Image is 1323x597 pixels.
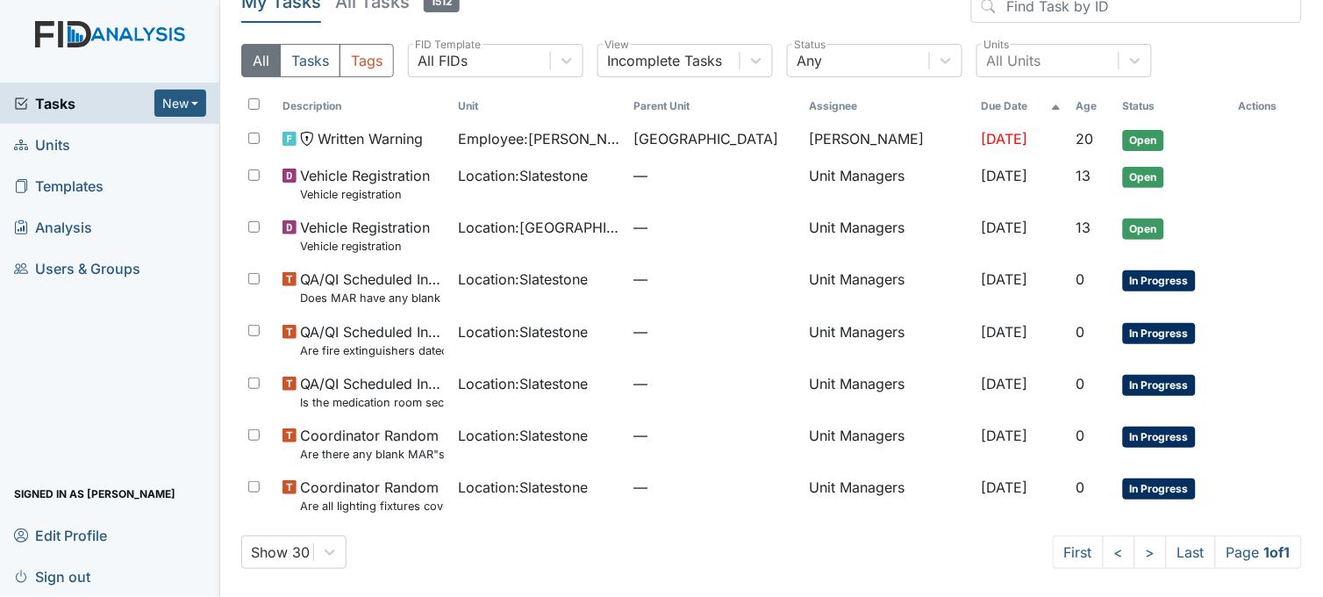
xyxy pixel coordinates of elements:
[340,44,394,77] button: Tags
[1123,219,1164,240] span: Open
[1123,478,1196,500] span: In Progress
[458,269,588,290] span: Location : Slatestone
[318,128,423,149] span: Written Warning
[1053,536,1104,569] a: First
[1123,427,1196,448] span: In Progress
[458,217,619,238] span: Location : [GEOGRAPHIC_DATA]
[981,130,1027,147] span: [DATE]
[241,44,281,77] button: All
[458,165,588,186] span: Location : Slatestone
[1215,536,1302,569] span: Page
[981,478,1027,496] span: [DATE]
[300,446,444,463] small: Are there any blank MAR"s
[633,269,795,290] span: —
[1076,478,1084,496] span: 0
[248,98,260,110] input: Toggle All Rows Selected
[300,425,444,463] span: Coordinator Random Are there any blank MAR"s
[802,418,974,470] td: Unit Managers
[300,217,430,255] span: Vehicle Registration Vehicle registration
[300,373,444,411] span: QA/QI Scheduled Inspection Is the medication room secure?
[458,321,588,342] span: Location : Slatestone
[981,427,1027,444] span: [DATE]
[981,167,1027,184] span: [DATE]
[802,470,974,521] td: Unit Managers
[1076,167,1091,184] span: 13
[802,158,974,210] td: Unit Managers
[241,44,394,77] div: Type filter
[802,121,974,158] td: [PERSON_NAME]
[300,269,444,306] span: QA/QI Scheduled Inspection Does MAR have any blank days that should have been initialed?
[1264,543,1291,561] strong: 1 of 1
[802,366,974,418] td: Unit Managers
[1076,375,1084,392] span: 0
[1116,91,1232,121] th: Toggle SortBy
[797,50,822,71] div: Any
[300,342,444,359] small: Are fire extinguishers dated and initialed monthly and serviced annually? Are they attached to th...
[1232,91,1302,121] th: Actions
[14,93,154,114] a: Tasks
[981,323,1027,341] span: [DATE]
[14,563,90,590] span: Sign out
[981,375,1027,392] span: [DATE]
[633,165,795,186] span: —
[14,172,104,199] span: Templates
[1076,323,1084,341] span: 0
[802,91,974,121] th: Assignee
[633,321,795,342] span: —
[300,290,444,306] small: Does MAR have any blank days that should have been initialed?
[14,480,175,507] span: Signed in as [PERSON_NAME]
[633,373,795,394] span: —
[300,394,444,411] small: Is the medication room secure?
[300,238,430,255] small: Vehicle registration
[1123,375,1196,396] span: In Progress
[1123,323,1196,344] span: In Progress
[1123,270,1196,291] span: In Progress
[633,217,795,238] span: —
[633,128,778,149] span: [GEOGRAPHIC_DATA]
[251,542,310,563] div: Show 30
[280,44,340,77] button: Tasks
[986,50,1041,71] div: All Units
[633,425,795,446] span: —
[458,425,588,446] span: Location : Slatestone
[607,50,722,71] div: Incomplete Tasks
[14,255,140,282] span: Users & Groups
[300,186,430,203] small: Vehicle registration
[1076,270,1084,288] span: 0
[458,477,588,498] span: Location : Slatestone
[981,219,1027,236] span: [DATE]
[1076,427,1084,444] span: 0
[275,91,451,121] th: Toggle SortBy
[974,91,1069,121] th: Toggle SortBy
[418,50,468,71] div: All FIDs
[1053,536,1302,569] nav: task-pagination
[458,128,619,149] span: Employee : [PERSON_NAME], Ky'Asia
[1123,167,1164,188] span: Open
[14,131,70,158] span: Units
[458,373,588,394] span: Location : Slatestone
[1134,536,1167,569] a: >
[300,477,444,514] span: Coordinator Random Are all lighting fixtures covered and free of debris?
[451,91,626,121] th: Toggle SortBy
[802,262,974,313] td: Unit Managers
[633,477,795,498] span: —
[1123,130,1164,151] span: Open
[14,521,107,549] span: Edit Profile
[154,90,207,117] button: New
[1076,219,1091,236] span: 13
[300,321,444,359] span: QA/QI Scheduled Inspection Are fire extinguishers dated and initialed monthly and serviced annual...
[981,270,1027,288] span: [DATE]
[1069,91,1115,121] th: Toggle SortBy
[802,314,974,366] td: Unit Managers
[300,498,444,514] small: Are all lighting fixtures covered and free of debris?
[626,91,802,121] th: Toggle SortBy
[14,213,92,241] span: Analysis
[1103,536,1135,569] a: <
[1076,130,1093,147] span: 20
[802,210,974,262] td: Unit Managers
[300,165,430,203] span: Vehicle Registration Vehicle registration
[1166,536,1216,569] a: Last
